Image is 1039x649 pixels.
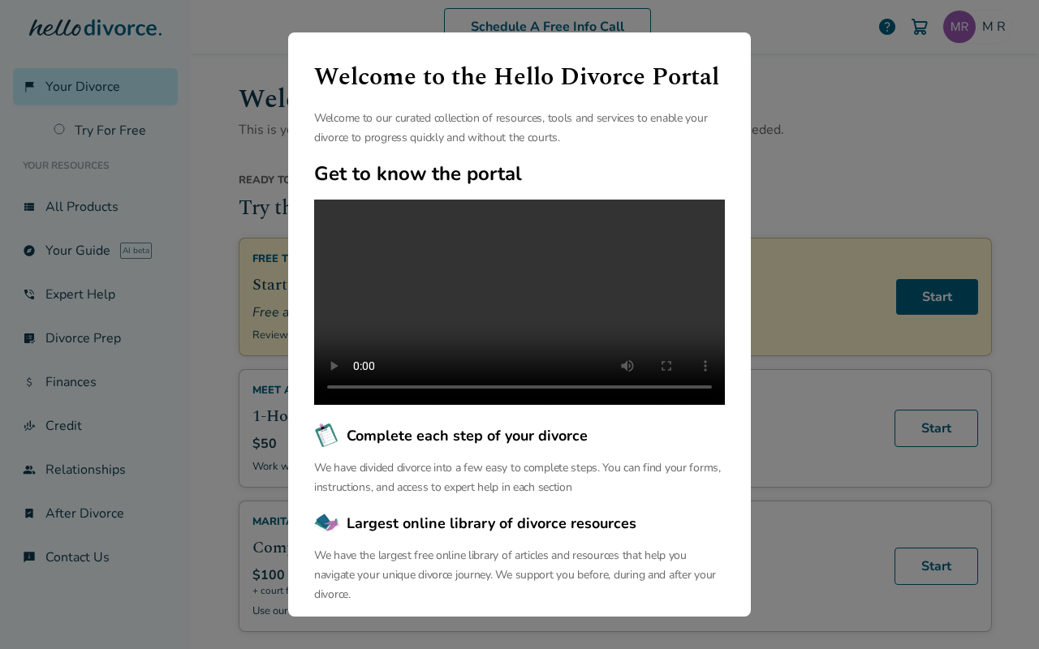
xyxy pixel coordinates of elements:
img: Largest online library of divorce resources [314,510,340,536]
img: Complete each step of your divorce [314,423,340,449]
p: We have the largest free online library of articles and resources that help you navigate your uni... [314,546,725,604]
span: Complete each step of your divorce [347,425,588,446]
p: We have divided divorce into a few easy to complete steps. You can find your forms, instructions,... [314,458,725,497]
h1: Welcome to the Hello Divorce Portal [314,58,725,96]
span: Largest online library of divorce resources [347,513,636,534]
iframe: Chat Widget [958,571,1039,649]
p: Welcome to our curated collection of resources, tools and services to enable your divorce to prog... [314,109,725,148]
h2: Get to know the portal [314,161,725,187]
